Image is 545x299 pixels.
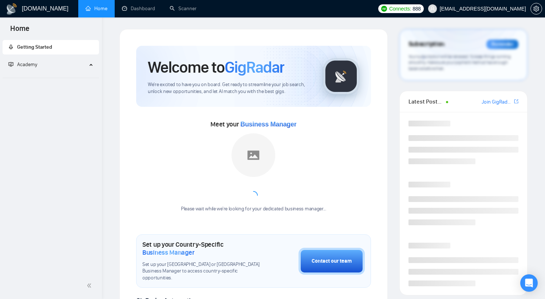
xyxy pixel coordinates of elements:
a: export [514,98,518,105]
div: Please wait while we're looking for your dedicated business manager... [177,206,331,213]
span: Academy [8,61,37,68]
span: fund-projection-screen [8,62,13,67]
a: Join GigRadar Slack Community [482,98,513,106]
span: Home [4,23,35,39]
li: Getting Started [3,40,99,54]
div: Open Intercom Messenger [520,274,538,292]
span: Set up your [GEOGRAPHIC_DATA] or [GEOGRAPHIC_DATA] Business Manager to access country-specific op... [142,261,262,282]
span: 888 [412,5,420,13]
div: Reminder [486,40,518,49]
button: Contact our team [299,248,365,275]
img: placeholder.png [232,133,275,177]
span: loading [248,190,260,202]
span: setting [531,6,542,12]
img: gigradar-logo.png [323,58,359,94]
h1: Set up your Country-Specific [142,241,262,256]
span: Connects: [389,5,411,13]
a: searchScanner [170,5,197,12]
img: logo [6,3,17,15]
span: Getting Started [17,44,52,50]
div: Contact our team [312,257,352,265]
span: export [514,98,518,104]
span: double-left [87,282,94,289]
button: setting [530,3,542,15]
a: dashboardDashboard [122,5,155,12]
h1: Welcome to [148,57,284,77]
span: rocket [8,44,13,49]
span: Academy [17,61,37,68]
span: Latest Posts from the GigRadar Community [408,97,444,106]
span: GigRadar [225,57,284,77]
span: Business Manager [142,249,194,256]
span: user [430,6,435,11]
span: Subscription [408,38,445,50]
span: Meet your [210,120,296,128]
span: We're excited to have you on board. Get ready to streamline your job search, unlock new opportuni... [148,81,311,95]
span: Business Manager [240,121,296,128]
img: upwork-logo.png [381,6,387,12]
a: setting [530,6,542,12]
span: Your subscription will be renewed. To keep things running smoothly, make sure your payment method... [408,54,511,71]
li: Academy Homepage [3,75,99,80]
a: homeHome [86,5,107,12]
